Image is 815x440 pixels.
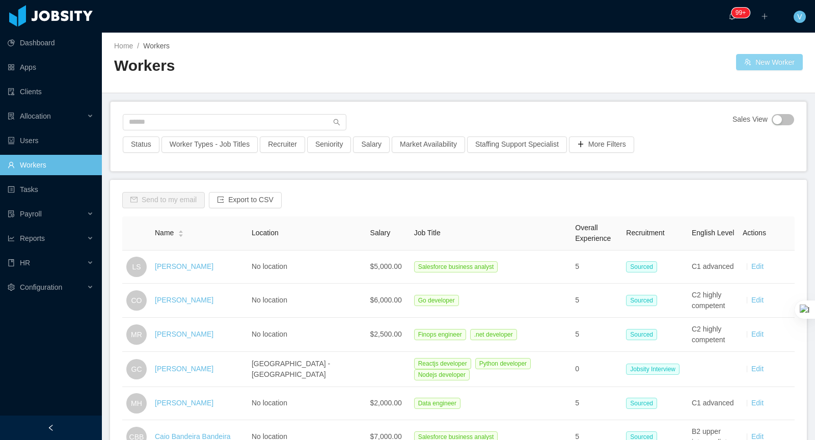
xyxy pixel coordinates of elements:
td: 0 [571,352,622,387]
a: Sourced [626,262,661,270]
i: icon: caret-up [178,229,184,232]
span: / [137,42,139,50]
td: No location [248,318,366,352]
span: English Level [692,229,734,237]
a: Edit [751,262,764,270]
span: Nodejs developer [414,369,470,380]
a: Sourced [626,330,661,338]
span: Salary [370,229,391,237]
span: Go developer [414,295,459,306]
i: icon: setting [8,284,15,291]
i: icon: search [333,119,340,126]
button: icon: usergroup-addNew Worker [736,54,803,70]
span: Reports [20,234,45,242]
a: [PERSON_NAME] [155,399,213,407]
td: No location [248,387,366,420]
td: C2 highly competent [688,318,739,352]
span: Sourced [626,398,657,409]
a: Edit [751,296,764,304]
span: Sales View [732,114,768,125]
span: MH [131,393,142,414]
button: Worker Types - Job Titles [161,136,258,153]
i: icon: file-protect [8,210,15,217]
td: C1 advanced [688,387,739,420]
i: icon: bell [728,13,736,20]
span: Data engineer [414,398,460,409]
a: Sourced [626,399,661,407]
i: icon: solution [8,113,15,120]
sup: 910 [731,8,750,18]
span: .net developer [470,329,517,340]
td: 5 [571,251,622,284]
button: Salary [353,136,390,153]
span: Overall Experience [575,224,611,242]
span: Workers [143,42,170,50]
span: $6,000.00 [370,296,402,304]
a: Edit [751,365,764,373]
button: Status [123,136,159,153]
i: icon: line-chart [8,235,15,242]
button: Staffing Support Specialist [467,136,567,153]
span: Sourced [626,261,657,272]
td: C2 highly competent [688,284,739,318]
a: Sourced [626,296,661,304]
i: icon: book [8,259,15,266]
span: HR [20,259,30,267]
a: icon: auditClients [8,81,94,102]
span: $5,000.00 [370,262,402,270]
i: icon: plus [761,13,768,20]
button: Market Availability [392,136,465,153]
span: Location [252,229,279,237]
a: icon: userWorkers [8,155,94,175]
span: Finops engineer [414,329,466,340]
div: Sort [178,229,184,236]
td: No location [248,251,366,284]
span: V [797,11,802,23]
i: icon: caret-down [178,233,184,236]
td: 5 [571,284,622,318]
span: Allocation [20,112,51,120]
span: Configuration [20,283,62,291]
a: Home [114,42,133,50]
button: Recruiter [260,136,305,153]
a: Jobsity Interview [626,365,684,373]
h2: Workers [114,56,458,76]
a: Edit [751,399,764,407]
span: Python developer [475,358,531,369]
a: [PERSON_NAME] [155,296,213,304]
a: icon: profileTasks [8,179,94,200]
button: icon: plusMore Filters [569,136,634,153]
a: [PERSON_NAME] [155,262,213,270]
a: icon: appstoreApps [8,57,94,77]
span: Jobsity Interview [626,364,680,375]
a: icon: robotUsers [8,130,94,151]
span: Reactjs developer [414,358,471,369]
span: Payroll [20,210,42,218]
span: Actions [743,229,766,237]
td: No location [248,284,366,318]
span: Sourced [626,329,657,340]
span: GC [131,359,142,379]
td: C1 advanced [688,251,739,284]
a: icon: pie-chartDashboard [8,33,94,53]
span: Sourced [626,295,657,306]
td: 5 [571,387,622,420]
span: Recruitment [626,229,664,237]
span: $2,000.00 [370,399,402,407]
a: [PERSON_NAME] [155,330,213,338]
span: MR [131,324,142,345]
button: Seniority [307,136,351,153]
span: LS [132,257,141,277]
a: [PERSON_NAME] [155,365,213,373]
span: Name [155,228,174,238]
a: Edit [751,330,764,338]
span: CO [131,290,142,311]
td: 5 [571,318,622,352]
span: $2,500.00 [370,330,402,338]
td: [GEOGRAPHIC_DATA] - [GEOGRAPHIC_DATA] [248,352,366,387]
button: icon: exportExport to CSV [209,192,282,208]
span: Job Title [414,229,441,237]
span: Salesforce business analyst [414,261,498,272]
